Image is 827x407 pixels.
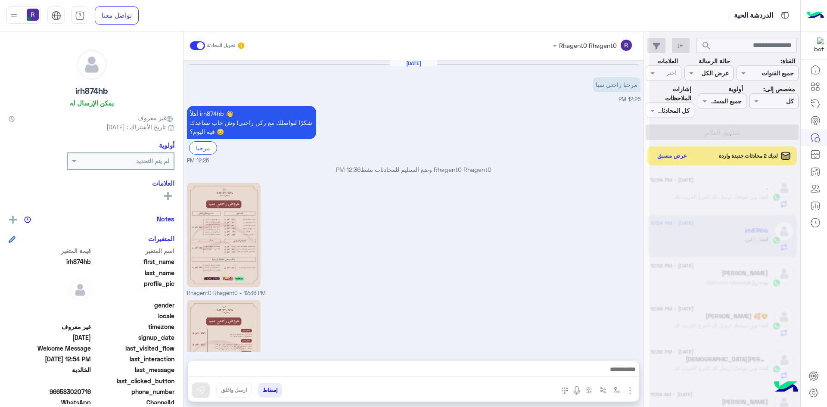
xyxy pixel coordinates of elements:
[93,333,175,342] span: signup_date
[717,127,732,143] div: loading...
[93,376,175,385] span: last_clicked_button
[93,257,175,266] span: first_name
[593,77,640,92] p: 13/8/2025, 12:26 PM
[51,11,61,21] img: tab
[75,86,108,96] h5: irh874hb
[148,235,174,242] h6: المتغيرات
[666,68,678,79] div: اختر
[93,301,175,310] span: gender
[95,6,139,25] a: تواصل معنا
[9,301,91,310] span: null
[93,279,175,299] span: profile_pic
[93,344,175,353] span: last_visited_flow
[734,10,773,22] p: الدردشة الحية
[585,387,592,394] img: create order
[216,383,252,398] button: ارسل واغلق
[77,50,106,79] img: defaultAdmin.png
[808,37,824,53] img: 322853014244696
[596,383,610,397] button: Trigger scenario
[196,386,205,395] img: send message
[600,387,606,394] img: Trigger scenario
[9,246,91,255] span: قيمة المتغير
[9,311,91,320] span: null
[187,289,266,298] span: Rhagent0 Rhagent0 - 12:36 PM
[625,385,635,396] img: send attachment
[9,387,91,396] span: 966583020716
[69,279,91,301] img: defaultAdmin.png
[93,268,175,277] span: last_name
[9,322,91,331] span: غير معروف
[646,124,799,140] button: تطبيق الفلاتر
[137,113,174,122] span: غير معروف
[93,311,175,320] span: locale
[187,183,261,287] img: 2KfZhNmF2LPYp9isLmpwZw%3D%3D.jpg
[187,165,640,174] p: Rhagent0 Rhagent0 وضع التسليم للمحادثات نشط
[157,215,174,223] h6: Notes
[807,6,824,25] img: Logo
[336,166,361,173] span: 12:36 PM
[93,365,175,374] span: last_message
[93,387,175,396] span: phone_number
[572,385,582,396] img: send voice note
[9,376,91,385] span: null
[390,60,437,66] h6: [DATE]
[93,354,175,364] span: last_interaction
[646,84,691,103] label: إشارات الملاحظات
[27,9,39,21] img: userImage
[771,373,801,403] img: hulul-logo.png
[187,157,209,165] span: 12:26 PM
[9,333,91,342] span: 2025-08-13T09:26:41.777Z
[9,344,91,353] span: Welcome Message
[187,106,316,139] p: 13/8/2025, 12:26 PM
[24,216,31,223] img: notes
[159,141,174,149] h6: أولوية
[614,387,621,394] img: select flow
[189,141,217,155] div: مرحبا
[561,387,568,394] img: make a call
[207,42,235,49] small: تحويل المحادثة
[9,398,91,407] span: 2
[9,10,19,21] img: profile
[9,354,91,364] span: 2025-08-13T09:54:25.578Z
[9,179,174,187] h6: العلامات
[93,322,175,331] span: timezone
[9,216,17,224] img: add
[71,6,88,25] a: tab
[258,383,282,398] button: إسقاط
[582,383,596,397] button: create order
[9,257,91,266] span: irh874hb
[610,383,625,397] button: select flow
[93,246,175,255] span: اسم المتغير
[70,99,114,107] h6: يمكن الإرسال له
[75,11,85,21] img: tab
[780,10,790,21] img: tab
[187,300,261,404] img: 2KfZhNio2KfZgtin2KouanBn.jpg
[106,122,166,131] span: تاريخ الأشتراك : [DATE]
[619,96,640,103] span: 12:26 PM
[9,365,91,374] span: الخالدية
[93,398,175,407] span: ChannelId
